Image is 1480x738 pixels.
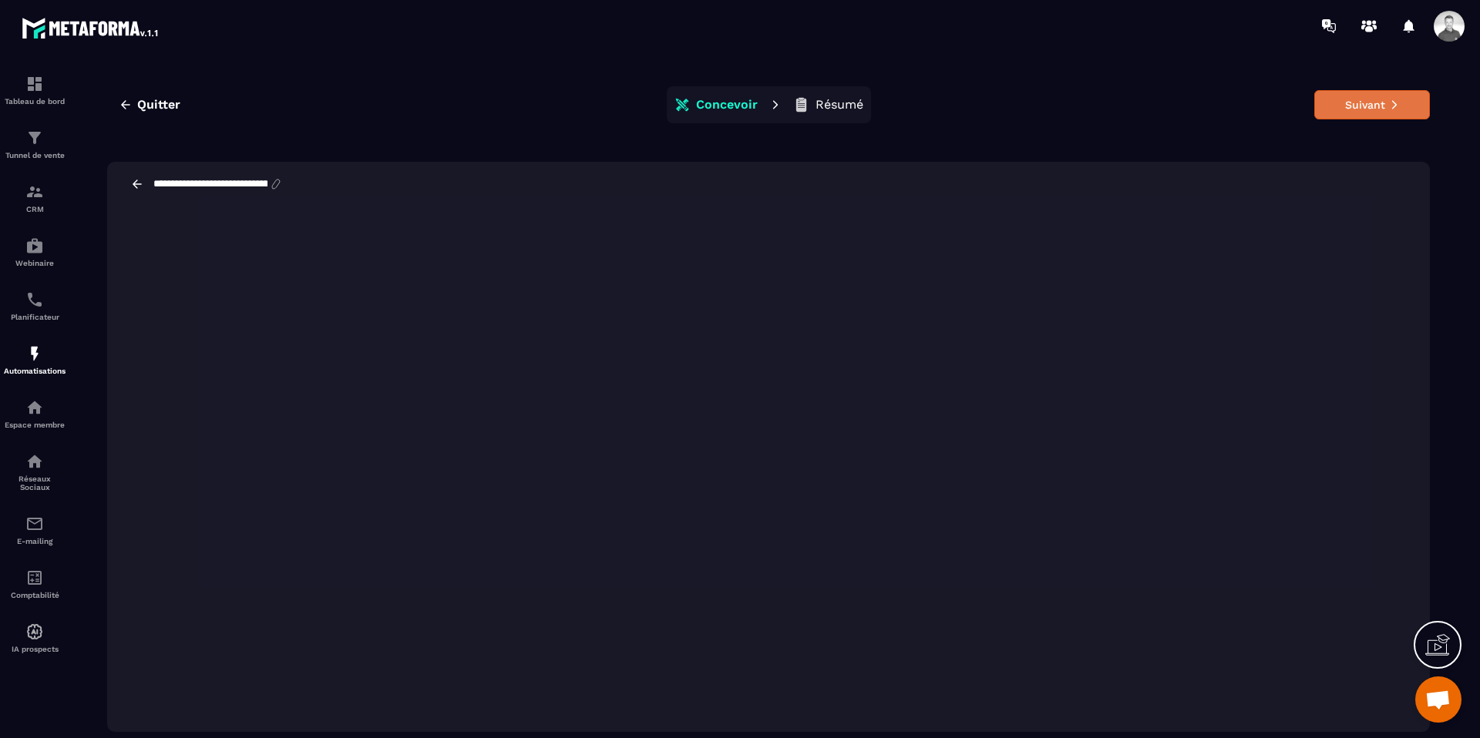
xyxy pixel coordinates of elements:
[4,205,66,213] p: CRM
[4,151,66,159] p: Tunnel de vente
[25,183,44,201] img: formation
[4,557,66,611] a: accountantaccountantComptabilité
[789,89,868,120] button: Résumé
[25,236,44,255] img: automations
[25,569,44,587] img: accountant
[25,290,44,309] img: scheduler
[4,645,66,653] p: IA prospects
[22,14,160,42] img: logo
[4,421,66,429] p: Espace membre
[1415,676,1461,723] a: Ouvrir le chat
[25,622,44,641] img: automations
[4,367,66,375] p: Automatisations
[4,171,66,225] a: formationformationCRM
[4,591,66,599] p: Comptabilité
[4,225,66,279] a: automationsautomationsWebinaire
[4,387,66,441] a: automationsautomationsEspace membre
[25,515,44,533] img: email
[25,129,44,147] img: formation
[4,333,66,387] a: automationsautomationsAutomatisations
[4,97,66,106] p: Tableau de bord
[25,75,44,93] img: formation
[25,452,44,471] img: social-network
[4,441,66,503] a: social-networksocial-networkRéseaux Sociaux
[4,503,66,557] a: emailemailE-mailing
[25,344,44,363] img: automations
[25,398,44,417] img: automations
[4,279,66,333] a: schedulerschedulerPlanificateur
[107,91,192,119] button: Quitter
[670,89,762,120] button: Concevoir
[696,97,758,112] p: Concevoir
[816,97,863,112] p: Résumé
[4,259,66,267] p: Webinaire
[1314,90,1430,119] button: Suivant
[4,313,66,321] p: Planificateur
[4,117,66,171] a: formationformationTunnel de vente
[4,475,66,491] p: Réseaux Sociaux
[4,63,66,117] a: formationformationTableau de bord
[137,97,180,112] span: Quitter
[4,537,66,545] p: E-mailing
